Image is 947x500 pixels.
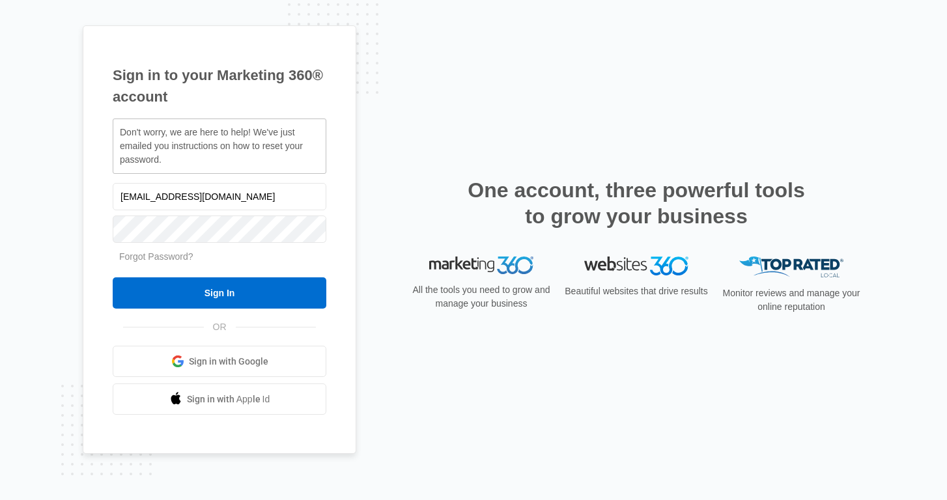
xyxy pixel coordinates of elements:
span: Don't worry, we are here to help! We've just emailed you instructions on how to reset your password. [120,127,303,165]
a: Forgot Password? [119,251,193,262]
span: Sign in with Google [189,355,268,368]
span: Sign in with Apple Id [187,393,270,406]
h2: One account, three powerful tools to grow your business [464,177,809,229]
p: All the tools you need to grow and manage your business [408,283,554,311]
p: Beautiful websites that drive results [563,285,709,298]
a: Sign in with Apple Id [113,383,326,415]
img: Top Rated Local [739,257,843,278]
h1: Sign in to your Marketing 360® account [113,64,326,107]
img: Websites 360 [584,257,688,275]
input: Sign In [113,277,326,309]
a: Sign in with Google [113,346,326,377]
span: OR [204,320,236,334]
p: Monitor reviews and manage your online reputation [718,286,864,314]
img: Marketing 360 [429,257,533,275]
input: Email [113,183,326,210]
